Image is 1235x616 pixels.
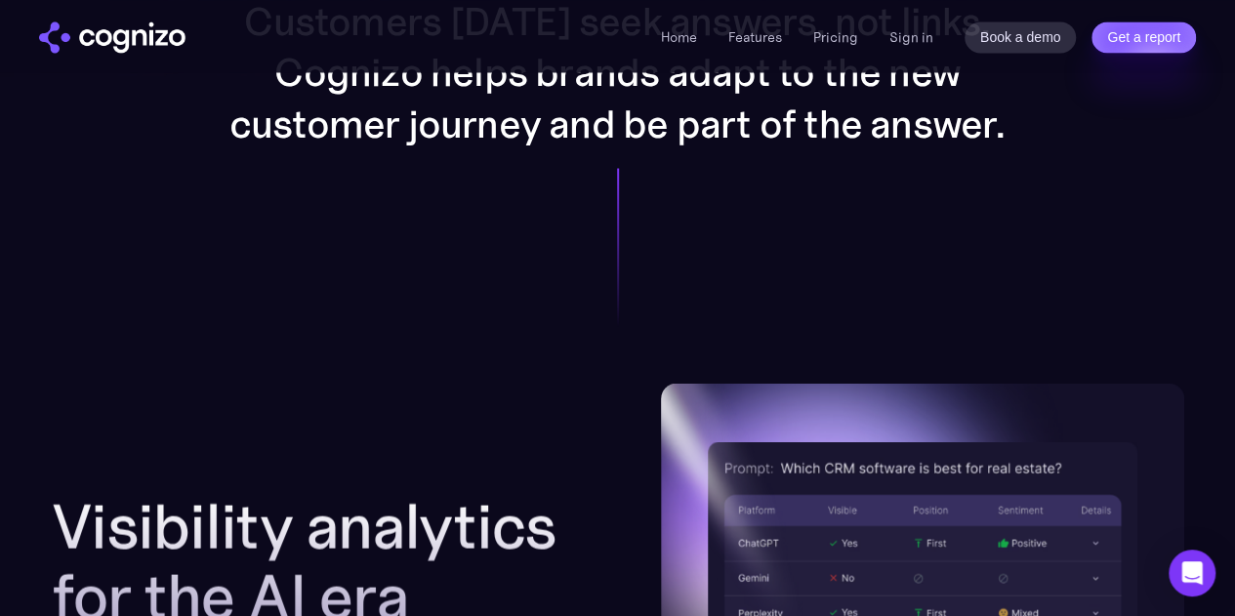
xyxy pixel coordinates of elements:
[39,21,185,53] img: cognizo logo
[661,28,697,46] a: Home
[889,25,933,49] a: Sign in
[1091,21,1196,53] a: Get a report
[965,21,1077,53] a: Book a demo
[1169,550,1215,596] div: Open Intercom Messenger
[39,21,185,53] a: home
[728,28,782,46] a: Features
[813,28,858,46] a: Pricing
